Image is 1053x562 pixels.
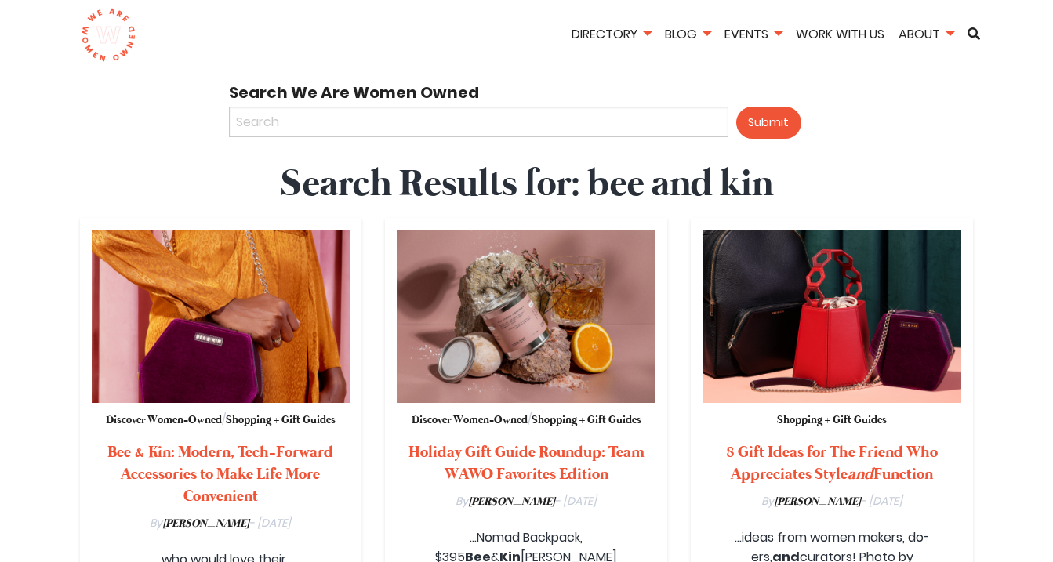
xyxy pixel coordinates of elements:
[81,8,136,63] img: logo
[790,25,890,43] a: Work With Us
[777,413,887,428] a: Shopping + Gift Guides
[162,517,249,531] a: [PERSON_NAME]
[893,24,959,47] li: About
[107,442,333,507] a: Bee & Kin: Modern, Tech-Forward Accessories to Make Life More Convenient
[726,442,938,485] strong: 8 Gift Ideas for The Friend Who Appreciates Style Function
[719,25,787,43] a: Events
[528,412,532,427] span: /
[893,25,959,43] a: About
[226,413,336,428] a: Shopping + Gift Guides
[468,495,555,509] a: [PERSON_NAME]
[848,464,873,485] em: and
[281,159,773,212] h1: Search Results for: bee and kin
[397,492,655,511] p: By - [DATE]
[92,514,350,533] p: By - [DATE]
[408,442,645,485] a: Holiday Gift Guide Roundup: Team WAWO Favorites Edition
[719,24,787,47] li: Events
[532,413,641,428] a: Shopping + Gift Guides
[412,413,528,428] a: Discover Women-Owned
[566,25,656,43] a: Directory
[659,25,716,43] a: Blog
[962,27,986,40] a: Search
[703,492,961,511] p: By - [DATE]
[229,78,801,107] label: Search We Are Women Owned
[736,107,801,139] button: Submit
[222,412,226,427] span: /
[659,24,716,47] li: Blog
[726,442,938,485] a: 8 Gift Ideas for The Friend Who Appreciates StyleandFunction
[566,24,656,47] li: Directory
[106,413,222,428] a: Discover Women-Owned
[229,107,728,137] input: Search
[774,495,861,509] a: [PERSON_NAME]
